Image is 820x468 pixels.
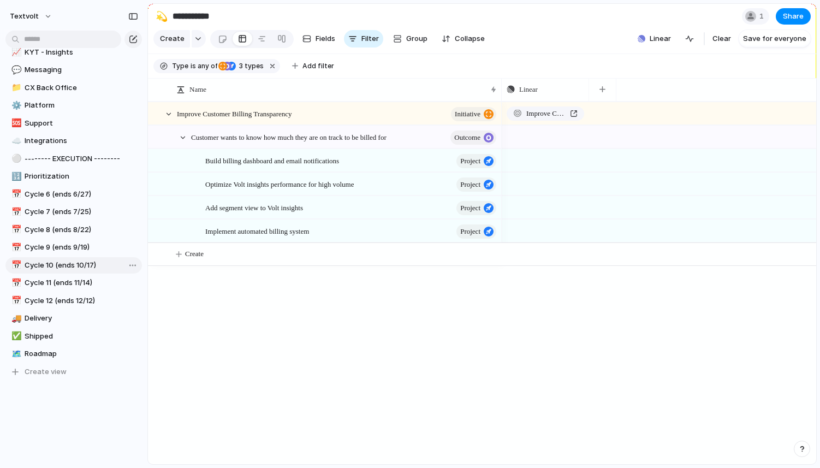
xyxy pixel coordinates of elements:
button: Collapse [437,30,489,48]
button: 📅 [10,242,21,253]
div: 🚚 [11,312,19,325]
div: 📅 [11,259,19,271]
button: Save for everyone [739,30,811,48]
a: ⚪-------- EXECUTION -------- [5,151,142,167]
button: 📈 [10,47,21,58]
a: 📈KYT - Insights [5,44,142,61]
span: Project [460,200,480,216]
span: Outcome [454,130,480,145]
div: 📅 [11,241,19,254]
a: ⚙️Platform [5,97,142,114]
div: 📅Cycle 9 (ends 9/19) [5,239,142,256]
span: Roadmap [25,348,138,359]
button: 📅 [10,206,21,217]
span: Add filter [302,61,334,71]
button: Group [388,30,433,48]
button: textvolt [5,8,58,25]
span: Save for everyone [743,33,806,44]
button: Filter [344,30,383,48]
button: 🔢 [10,171,21,182]
span: Create view [25,366,67,377]
a: 🗺️Roadmap [5,346,142,362]
button: Project [456,224,496,239]
span: Create [185,248,204,259]
span: Project [460,224,480,239]
button: Project [456,177,496,192]
button: 🚚 [10,313,21,324]
button: Add filter [286,58,341,74]
button: 💫 [153,8,170,25]
span: Add segment view to Volt insights [205,201,303,214]
span: Prioritization [25,171,138,182]
span: -------- EXECUTION -------- [25,153,138,164]
span: Messaging [25,64,138,75]
button: ⚙️ [10,100,21,111]
span: CX Back Office [25,82,138,93]
a: 💬Messaging [5,62,142,78]
button: Create view [5,364,142,380]
div: 🆘 [11,117,19,129]
span: Customer wants to know how much they are on track to be billed for [191,131,387,143]
button: ⚪ [10,153,21,164]
div: 📅 [11,294,19,307]
span: is [191,61,196,71]
div: ☁️ [11,135,19,147]
div: 📈 [11,46,19,58]
a: 📅Cycle 12 (ends 12/12) [5,293,142,309]
a: 📅Cycle 11 (ends 11/14) [5,275,142,291]
span: Cycle 9 (ends 9/19) [25,242,138,253]
button: 📅 [10,295,21,306]
button: 🆘 [10,118,21,129]
span: Improve Customer Billing Transparency [526,108,566,119]
span: Name [189,84,206,95]
span: Filter [361,33,379,44]
span: Build billing dashboard and email notifications [205,154,339,167]
span: initiative [455,106,480,122]
span: Cycle 6 (ends 6/27) [25,189,138,200]
button: Share [776,8,811,25]
span: Cycle 8 (ends 8/22) [25,224,138,235]
span: Type [172,61,188,71]
span: Shipped [25,331,138,342]
span: Improve Customer Billing Transparency [177,107,292,120]
div: 📅Cycle 6 (ends 6/27) [5,186,142,203]
button: Fields [298,30,340,48]
span: Implement automated billing system [205,224,309,237]
button: 📁 [10,82,21,93]
span: types [236,61,264,71]
a: 🚚Delivery [5,310,142,327]
span: Create [160,33,185,44]
span: Cycle 10 (ends 10/17) [25,260,138,271]
a: Improve Customer Billing Transparency [507,106,584,121]
a: ☁️Integrations [5,133,142,149]
div: 🔢 [11,170,19,183]
button: 3 types [218,60,266,72]
div: 🆘Support [5,115,142,132]
a: 📅Cycle 8 (ends 8/22) [5,222,142,238]
span: Optimize Volt insights performance for high volume [205,177,354,190]
a: 📅Cycle 10 (ends 10/17) [5,257,142,274]
span: Support [25,118,138,129]
span: Project [460,153,480,169]
span: Integrations [25,135,138,146]
button: Create [153,30,190,48]
span: Linear [650,33,671,44]
button: Linear [633,31,675,47]
div: 💫 [156,9,168,23]
span: Linear [519,84,538,95]
button: 📅 [10,189,21,200]
button: 📅 [10,224,21,235]
div: ✅ [11,330,19,342]
a: ✅Shipped [5,328,142,345]
a: 📅Cycle 7 (ends 7/25) [5,204,142,220]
